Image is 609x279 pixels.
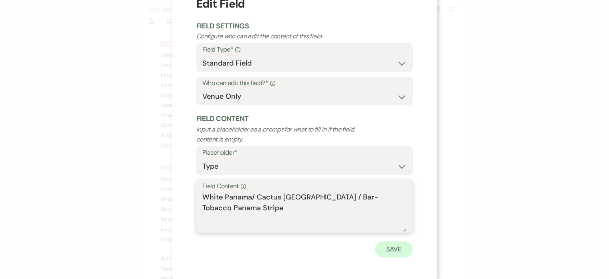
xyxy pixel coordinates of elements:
[202,147,407,159] label: Placeholder*
[202,78,407,89] label: Who can edit this field?*
[196,114,413,124] h2: Field Content
[196,124,369,145] p: Input a placeholder as a prompt for what to fill in if the field content is empty.
[202,44,407,56] label: Field Type*
[202,181,407,192] label: Field Content
[196,21,413,31] h2: Field Settings
[202,192,407,232] textarea: White Panama/ Cactus [GEOGRAPHIC_DATA] / Bar- Tobacco Panama Stripe
[196,31,369,42] p: Configure who can edit the content of this field.
[375,241,413,257] button: Save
